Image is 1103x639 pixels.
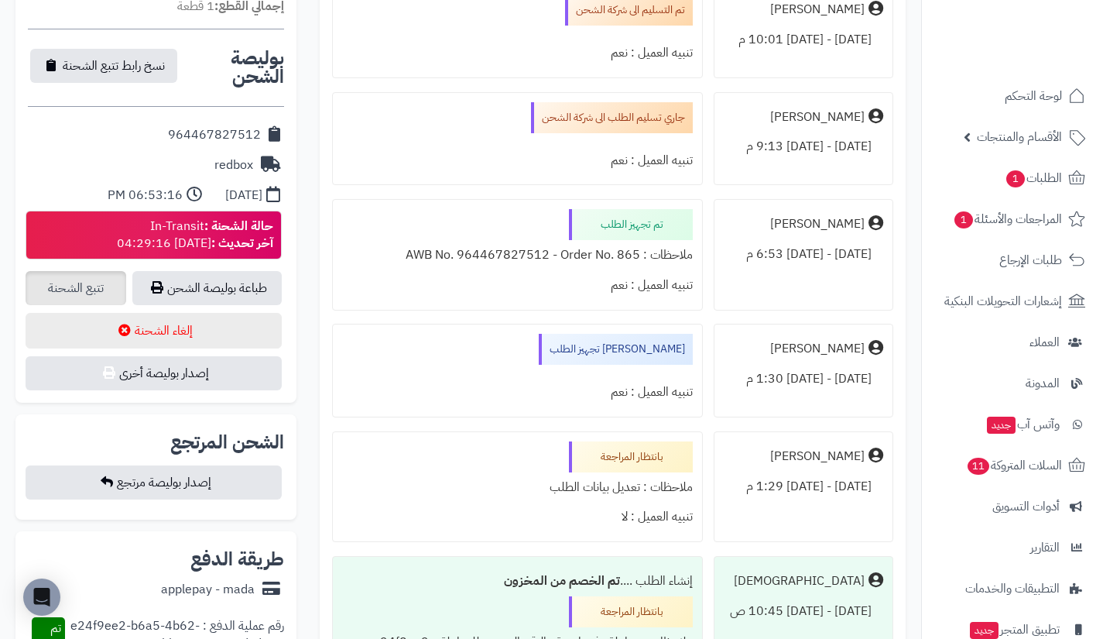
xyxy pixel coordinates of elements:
div: [DATE] [225,187,262,204]
div: تنبيه العميل : نعم [342,146,692,176]
a: العملاء [931,324,1094,361]
a: طلبات الإرجاع [931,242,1094,279]
div: [PERSON_NAME] [770,340,865,358]
button: إصدار بوليصة أخرى [26,356,282,390]
div: 06:53:16 PM [108,187,183,204]
h2: الشحن المرتجع [170,433,284,452]
div: ملاحظات : AWB No. 964467827512 - Order No. 865 [342,240,692,270]
div: تم تجهيز الطلب [569,209,693,240]
div: تنبيه العميل : لا [342,502,692,532]
div: بانتظار المراجعة [569,441,693,472]
img: logo-2.png [998,43,1088,76]
div: ملاحظات : تعديل بيانات الطلب [342,472,692,503]
span: المراجعات والأسئلة [953,208,1062,230]
button: نسخ رابط تتبع الشحنة [30,49,177,83]
span: إشعارات التحويلات البنكية [944,290,1062,312]
span: جديد [987,417,1016,434]
div: تنبيه العميل : نعم [342,38,692,68]
span: وآتس آب [985,414,1060,435]
div: [DATE] - [DATE] 1:30 م [724,364,883,394]
a: أدوات التسويق [931,488,1094,525]
div: 964467827512 [168,126,261,144]
div: تنبيه العميل : نعم [342,377,692,407]
span: الأقسام والمنتجات [977,126,1062,148]
a: إشعارات التحويلات البنكية [931,283,1094,320]
span: الطلبات [1005,167,1062,189]
div: [DATE] - [DATE] 1:29 م [724,472,883,502]
b: تم الخصم من المخزون [504,572,620,590]
span: طلبات الإرجاع [999,249,1062,271]
div: [DATE] - [DATE] 9:13 م [724,132,883,162]
span: نسخ رابط تتبع الشحنة [63,57,165,75]
span: المدونة [1026,373,1060,394]
a: طباعة بوليصة الشحن [132,271,282,305]
div: إنشاء الطلب .... [342,566,692,596]
a: التطبيقات والخدمات [931,570,1094,607]
span: 11 [968,458,989,475]
a: السلات المتروكة11 [931,447,1094,484]
button: إصدار بوليصة مرتجع [26,466,282,500]
div: redbox [214,156,253,174]
button: إلغاء الشحنة [26,313,282,349]
span: السلات المتروكة [966,455,1062,476]
a: الطلبات1 [931,160,1094,197]
span: لوحة التحكم [1005,85,1062,107]
a: المدونة [931,365,1094,402]
span: 1 [954,211,973,228]
div: Open Intercom Messenger [23,579,60,616]
h2: بوليصة الشحن [180,49,284,86]
span: العملاء [1029,332,1060,353]
div: [DATE] - [DATE] 10:01 م [724,25,883,55]
a: وآتس آبجديد [931,406,1094,443]
strong: آخر تحديث : [211,234,273,253]
div: [PERSON_NAME] [770,108,865,126]
div: [DATE] - [DATE] 10:45 ص [724,596,883,627]
div: [PERSON_NAME] [770,448,865,466]
span: التقارير [1030,537,1060,558]
div: [PERSON_NAME] [770,215,865,233]
div: applepay - mada [161,581,255,599]
span: جديد [970,622,999,639]
a: المراجعات والأسئلة1 [931,201,1094,238]
a: التقارير [931,529,1094,566]
a: لوحة التحكم [931,77,1094,115]
span: أدوات التسويق [992,496,1060,517]
div: بانتظار المراجعة [569,596,693,627]
strong: حالة الشحنة : [204,217,273,235]
div: تنبيه العميل : نعم [342,270,692,301]
div: [PERSON_NAME] [770,1,865,19]
h2: طريقة الدفع [190,550,284,569]
a: تتبع الشحنة [26,271,126,305]
div: [DATE] - [DATE] 6:53 م [724,239,883,270]
div: جاري تسليم الطلب الى شركة الشحن [531,102,693,133]
span: 1 [1006,170,1025,187]
div: In-Transit [DATE] 04:29:16 [117,218,273,253]
div: [DEMOGRAPHIC_DATA] [734,572,865,590]
div: [PERSON_NAME] تجهيز الطلب [539,334,693,365]
span: التطبيقات والخدمات [965,578,1060,599]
